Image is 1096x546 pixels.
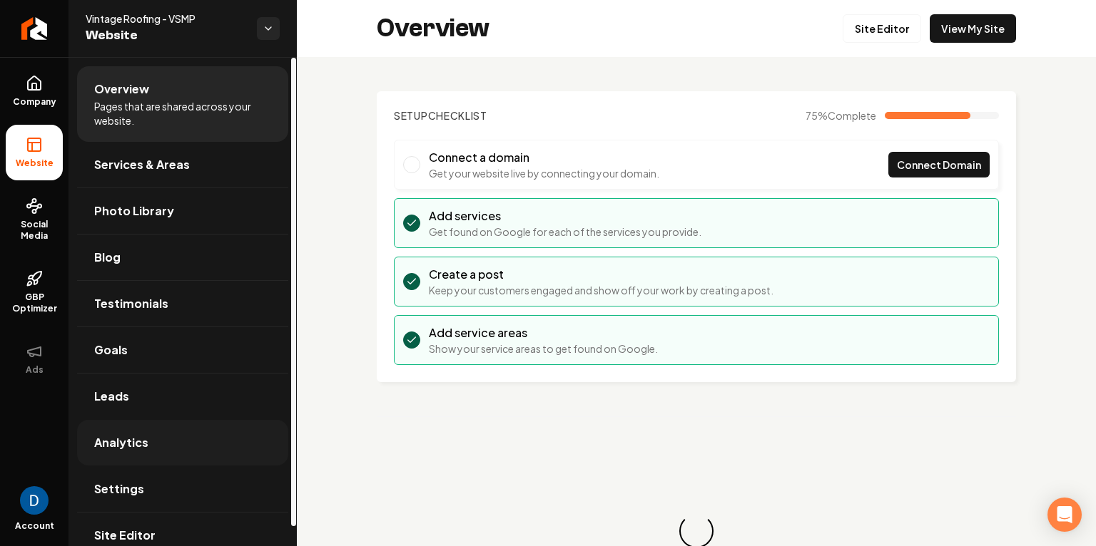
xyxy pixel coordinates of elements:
span: Company [7,96,62,108]
a: Site Editor [843,14,921,43]
span: Connect Domain [897,158,981,172]
span: Pages that are shared across your website. [94,99,271,128]
span: GBP Optimizer [6,292,63,314]
span: 75 % [806,108,876,123]
span: Complete [828,109,876,122]
img: Rebolt Logo [21,17,48,40]
span: Photo Library [94,202,174,220]
span: Website [10,158,59,169]
span: Blog [94,249,121,266]
span: Services & Areas [94,156,190,173]
button: Open user button [20,486,49,515]
span: Goals [94,341,128,359]
a: View My Site [930,14,1016,43]
a: Social Media [6,186,63,253]
h2: Overview [377,14,489,43]
span: Setup [394,109,428,122]
a: Company [6,63,63,119]
h3: Add service areas [429,324,658,341]
span: Website [86,26,245,46]
span: Ads [20,364,49,376]
a: Services & Areas [77,142,288,187]
p: Get found on Google for each of the services you provide. [429,225,701,239]
span: Settings [94,480,144,498]
a: Blog [77,235,288,280]
span: Account [15,520,54,532]
a: GBP Optimizer [6,259,63,326]
a: Connect Domain [888,152,990,177]
span: Site Editor [94,527,156,544]
a: Goals [77,327,288,373]
h3: Connect a domain [429,149,659,166]
h3: Create a post [429,266,773,283]
span: Vintage Roofing - VSMP [86,11,245,26]
a: Analytics [77,420,288,465]
button: Ads [6,331,63,387]
h3: Add services [429,207,701,225]
img: David Rice [20,486,49,515]
span: Testimonials [94,295,168,312]
a: Photo Library [77,188,288,234]
a: Leads [77,374,288,419]
p: Keep your customers engaged and show off your work by creating a post. [429,283,773,297]
a: Testimonials [77,281,288,326]
div: Open Intercom Messenger [1047,498,1082,532]
h2: Checklist [394,108,487,123]
p: Show your service areas to get found on Google. [429,341,658,356]
span: Analytics [94,434,148,451]
p: Get your website live by connecting your domain. [429,166,659,180]
span: Leads [94,388,129,405]
span: Overview [94,81,149,98]
a: Settings [77,466,288,512]
span: Social Media [6,219,63,242]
